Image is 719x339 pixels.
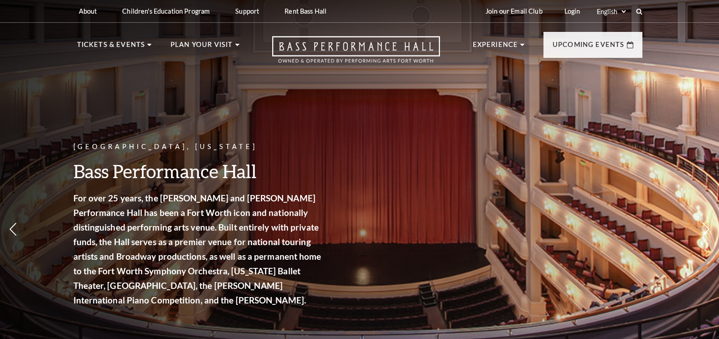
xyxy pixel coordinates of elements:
p: Rent Bass Hall [284,7,326,15]
h3: Bass Performance Hall [73,159,324,183]
p: Children's Education Program [122,7,210,15]
p: Experience [473,39,518,56]
p: Plan Your Visit [171,39,233,56]
p: [GEOGRAPHIC_DATA], [US_STATE] [73,141,324,153]
strong: For over 25 years, the [PERSON_NAME] and [PERSON_NAME] Performance Hall has been a Fort Worth ico... [73,193,321,305]
p: About [79,7,97,15]
p: Tickets & Events [77,39,145,56]
p: Upcoming Events [553,39,625,56]
select: Select: [595,7,627,16]
p: Support [235,7,259,15]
